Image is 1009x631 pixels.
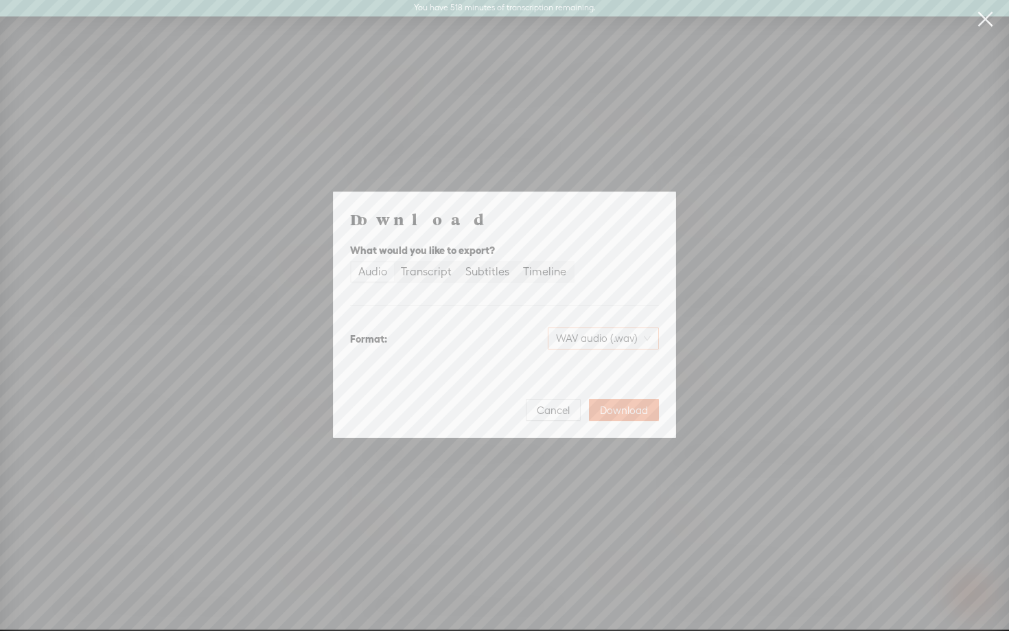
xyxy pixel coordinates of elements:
[350,209,659,229] h4: Download
[600,404,648,417] span: Download
[350,331,387,347] div: Format:
[401,262,452,282] div: Transcript
[523,262,566,282] div: Timeline
[537,404,570,417] span: Cancel
[358,262,387,282] div: Audio
[465,262,509,282] div: Subtitles
[350,242,659,259] div: What would you like to export?
[556,328,651,349] span: WAV audio (.wav)
[350,261,575,283] div: segmented control
[589,399,659,421] button: Download
[526,399,581,421] button: Cancel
